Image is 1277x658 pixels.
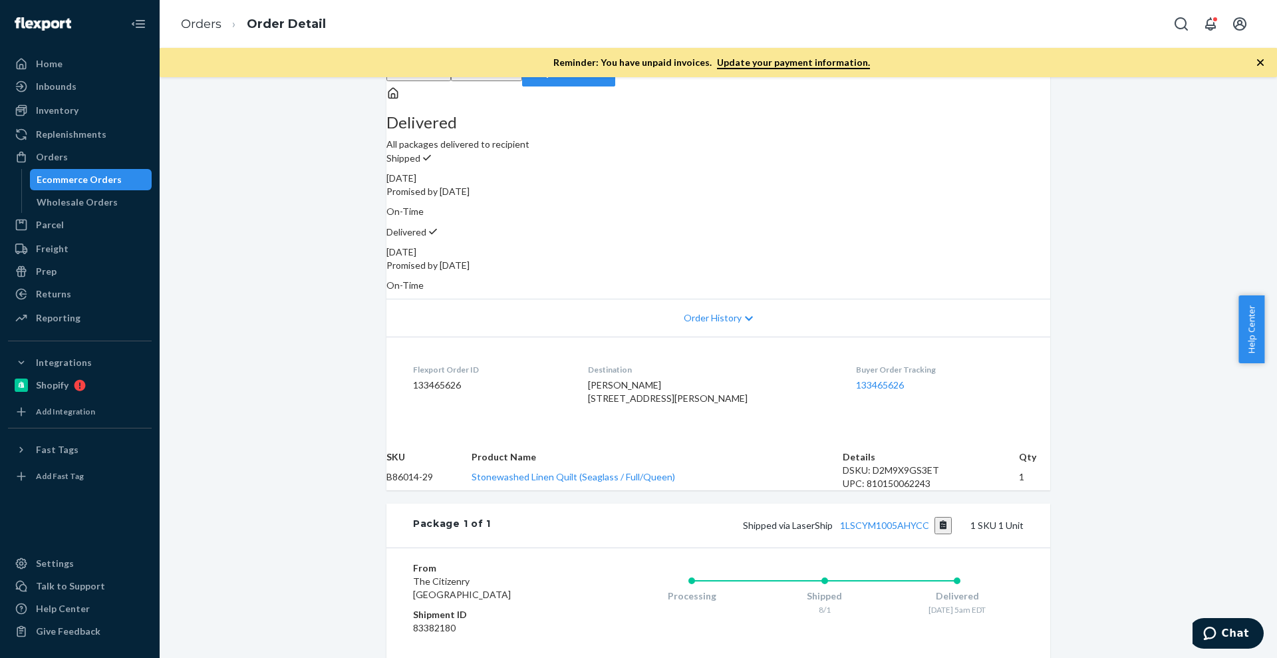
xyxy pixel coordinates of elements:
button: Help Center [1238,295,1264,363]
a: Prep [8,261,152,282]
div: Package 1 of 1 [413,517,491,534]
a: Help Center [8,598,152,619]
div: Add Integration [36,406,95,417]
a: Stonewashed Linen Quilt (Seaglass / Full/Queen) [472,471,675,482]
a: Add Fast Tag [8,466,152,487]
div: [DATE] [386,172,1050,185]
button: Integrations [8,352,152,373]
dt: Destination [588,364,835,375]
div: Talk to Support [36,579,105,593]
div: [DATE] 5am EDT [891,604,1024,615]
span: [PERSON_NAME] [STREET_ADDRESS][PERSON_NAME] [588,379,748,404]
div: Settings [36,557,74,570]
div: Shopify [36,379,69,392]
td: B86014-29 [386,464,472,490]
th: Product Name [472,450,843,464]
th: Details [843,450,1019,464]
td: 1 [1019,464,1050,490]
iframe: Opens a widget where you can chat to one of our agents [1193,618,1264,651]
dt: Flexport Order ID [413,364,567,375]
a: Settings [8,553,152,574]
a: Update your payment information. [717,57,870,69]
a: Order Detail [247,17,326,31]
a: Freight [8,238,152,259]
div: All packages delivered to recipient [386,114,1050,151]
div: Inbounds [36,80,76,93]
button: Open notifications [1197,11,1224,37]
a: Ecommerce Orders [30,169,152,190]
dd: 83382180 [413,621,572,635]
a: Add Integration [8,401,152,422]
span: The Citizenry [GEOGRAPHIC_DATA] [413,576,511,600]
div: [DATE] [386,246,1050,259]
a: Parcel [8,214,152,236]
button: Close Navigation [125,11,152,37]
div: Inventory [36,104,78,117]
div: Home [36,57,63,71]
div: Integrations [36,356,92,369]
div: 1 SKU 1 Unit [491,517,1024,534]
a: 133465626 [856,379,904,391]
button: Copy tracking number [934,517,952,534]
a: Orders [8,146,152,168]
th: Qty [1019,450,1050,464]
p: Promised by [DATE] [386,185,1050,198]
a: Home [8,53,152,75]
button: Talk to Support [8,576,152,597]
a: Inventory [8,100,152,121]
div: Give Feedback [36,625,100,638]
div: Fast Tags [36,443,78,456]
div: Ecommerce Orders [37,173,122,186]
div: Processing [625,589,758,603]
div: Help Center [36,602,90,615]
span: Shipped via LaserShip [743,520,952,531]
h3: Delivered [386,114,1050,131]
div: Freight [36,242,69,255]
a: Shopify [8,375,152,396]
span: Order History [684,311,742,325]
div: Wholesale Orders [37,196,118,209]
ol: breadcrumbs [170,5,337,44]
dd: 133465626 [413,379,567,392]
div: Shipped [758,589,891,603]
dt: From [413,562,572,575]
div: Prep [36,265,57,278]
a: Returns [8,283,152,305]
a: Wholesale Orders [30,192,152,213]
p: On-Time [386,205,1050,218]
button: Fast Tags [8,439,152,460]
div: Orders [36,150,68,164]
a: Reporting [8,307,152,329]
p: Shipped [386,151,1050,165]
button: Give Feedback [8,621,152,642]
button: Open Search Box [1168,11,1195,37]
p: Delivered [386,225,1050,239]
img: Flexport logo [15,17,71,31]
dt: Buyer Order Tracking [856,364,1024,375]
div: Replenishments [36,128,106,141]
a: 1LSCYM1005AHYCC [840,520,929,531]
a: Replenishments [8,124,152,145]
p: On-Time [386,279,1050,292]
div: Returns [36,287,71,301]
button: Open account menu [1226,11,1253,37]
a: Inbounds [8,76,152,97]
a: Orders [181,17,221,31]
div: Add Fast Tag [36,470,84,482]
div: UPC: 810150062243 [843,477,1019,490]
div: DSKU: D2M9X9GS3ET [843,464,1019,477]
dt: Shipment ID [413,608,572,621]
div: Reporting [36,311,80,325]
th: SKU [386,450,472,464]
div: Delivered [891,589,1024,603]
p: Promised by [DATE] [386,259,1050,272]
p: Reminder: You have unpaid invoices. [553,56,870,69]
div: 8/1 [758,604,891,615]
div: Parcel [36,218,64,232]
